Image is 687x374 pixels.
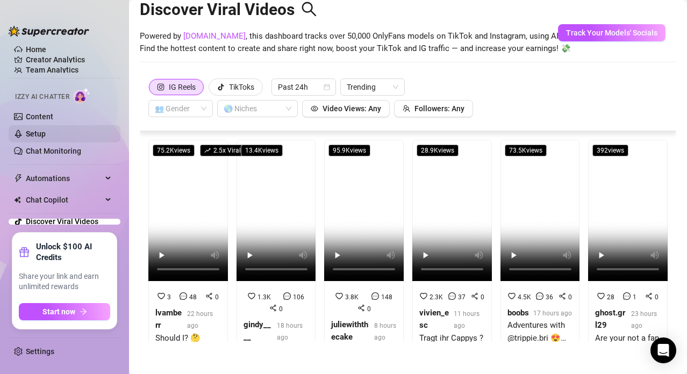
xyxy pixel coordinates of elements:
a: 13.4Kviews1.3K1060gindy____18 hours ago [237,140,316,372]
button: Video Views: Any [302,100,390,117]
span: 8 hours ago [374,322,396,341]
span: tik-tok [217,83,225,91]
span: Trending [347,79,398,95]
a: Settings [26,347,54,356]
span: heart [248,292,255,300]
span: Powered by , this dashboard tracks over 50,000 OnlyFans models on TikTok and Instagram, using AI ... [140,30,624,55]
span: 1 [633,293,636,301]
span: 13.4K views [241,145,283,156]
span: 0 [481,293,484,301]
span: Video Views: Any [323,104,381,113]
span: heart [335,292,343,300]
span: message [283,292,291,300]
a: Discover Viral Videos [26,217,98,226]
strong: ghost.grl29 [595,308,625,330]
span: Past 24h [278,79,330,95]
span: 95.9K views [328,145,370,156]
span: search [301,1,317,17]
span: 23 hours ago [631,310,657,329]
a: Team Analytics [26,66,78,74]
div: Adventures with @trippie.bri 😍🫠 🐆 [507,319,573,344]
span: 148 [381,293,392,301]
span: 2.3K [430,293,443,301]
span: 3 [167,293,171,301]
img: logo-BBDzfeDw.svg [9,26,89,37]
strong: gindy____ [244,320,271,342]
span: 0 [655,293,659,301]
a: 28.9Kviews2.3K370vivien_esc11 hours agoTragt ihr Cappys ?🤭 [412,140,492,372]
span: 0 [279,305,283,313]
a: Setup [26,130,46,138]
span: message [448,292,456,300]
span: Automations [26,170,102,187]
span: 3.8K [345,293,359,301]
span: share-alt [357,304,365,312]
div: Are your not a fan keep it moving - if you are BIG ANNOUNCEMENT 📣 #reelsinstagram #discover #unbo... [595,332,661,357]
a: [DOMAIN_NAME] [183,31,246,41]
span: instagram [157,83,164,91]
div: IG Reels [169,79,196,95]
div: Should I? 🤔 [155,332,221,345]
span: message [536,292,543,300]
span: 0 [367,305,371,313]
a: Chat Monitoring [26,147,81,155]
div: Tragt ihr Cappys ?🤭 [419,332,485,357]
a: 95.9Kviews3.8K1480juliewiththecake8 hours ago [324,140,404,372]
span: 22 hours ago [187,310,213,329]
span: Start now [42,307,75,316]
span: 0 [215,293,219,301]
span: rise [204,147,211,154]
span: message [371,292,379,300]
strong: juliewiththecake [331,320,368,342]
span: heart [508,292,516,300]
span: heart [158,292,165,300]
div: Open Intercom Messenger [650,337,676,363]
span: gift [19,247,30,257]
span: 0 [568,293,572,301]
div: TikToks [229,79,254,95]
span: 18 hours ago [277,322,303,341]
span: Share your link and earn unlimited rewards [19,271,110,292]
span: 36 [546,293,553,301]
span: Chat Copilot [26,191,102,208]
span: arrow-right [80,308,87,315]
span: heart [420,292,427,300]
strong: boobs [507,308,529,318]
span: message [180,292,187,300]
span: 11 hours ago [454,310,480,329]
strong: vivien_esc [419,308,449,330]
span: Izzy AI Chatter [15,92,69,102]
img: Chat Copilot [14,196,21,204]
span: 4.5K [518,293,531,301]
span: 392 views [592,145,628,156]
span: 28 [607,293,614,301]
span: share-alt [205,292,213,300]
a: 75.2Kviewsrise2.5x Viral3480lvamberr22 hours agoShould I? 🤔 [148,140,228,372]
span: share-alt [559,292,566,300]
span: thunderbolt [14,174,23,183]
span: eye [311,105,318,112]
span: 37 [458,293,466,301]
span: 2.5 x Viral [200,145,245,156]
a: 73.5Kviews4.5K360boobs17 hours agoAdventures with @trippie.bri 😍🫠 🐆 [500,140,580,372]
a: Home [26,45,46,54]
span: 75.2K views [153,145,195,156]
span: share-alt [645,292,653,300]
span: Track Your Models' Socials [566,28,657,37]
span: 28.9K views [417,145,459,156]
span: 1.3K [257,293,271,301]
span: share-alt [471,292,478,300]
span: team [403,105,410,112]
span: heart [597,292,605,300]
button: Track Your Models' Socials [558,24,665,41]
a: 392views2810ghost.grl2923 hours agoAre your not a fan keep it moving - if you are BIG ANNOUNCEMEN... [588,140,668,372]
span: 17 hours ago [533,310,572,317]
strong: lvamberr [155,308,182,330]
a: Content [26,112,53,121]
button: Followers: Any [394,100,473,117]
span: 48 [189,293,197,301]
span: calendar [324,84,330,90]
span: share-alt [269,304,277,312]
img: AI Chatter [74,88,90,103]
span: 106 [293,293,304,301]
